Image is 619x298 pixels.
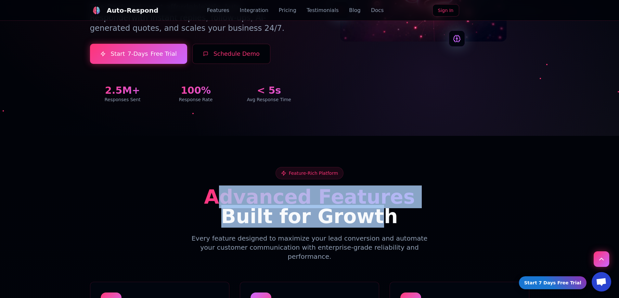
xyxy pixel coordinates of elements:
[236,96,302,103] div: Avg Response Time
[240,6,268,14] a: Integration
[307,6,339,14] a: Testimonials
[461,4,533,18] iframe: Sign in with Google Button
[432,4,459,17] a: Sign In
[279,6,296,14] a: Pricing
[163,85,228,96] div: 100%
[90,44,187,64] a: Start7-DaysFree Trial
[192,44,270,64] button: Schedule Demo
[594,251,609,267] button: Scroll to top
[163,96,228,103] div: Response Rate
[185,234,434,261] p: Every feature designed to maximize your lead conversion and automate your customer communication ...
[90,3,242,22] span: Yelp Auto Responder
[519,276,587,289] a: Start 7 Days Free Trial
[349,6,360,14] a: Blog
[90,85,155,96] div: 2.5M+
[90,4,159,17] a: Auto-Respond
[207,6,229,14] a: Features
[107,6,159,15] div: Auto-Respond
[90,96,155,103] div: Responses Sent
[221,205,398,228] span: Built for Growth
[371,6,384,14] a: Docs
[93,6,100,14] img: logo.svg
[236,85,302,96] div: < 5s
[289,170,338,176] span: Feature-Rich Platform
[592,272,611,292] div: Open chat
[127,49,148,58] span: 7-Days
[204,185,415,208] span: Advanced Features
